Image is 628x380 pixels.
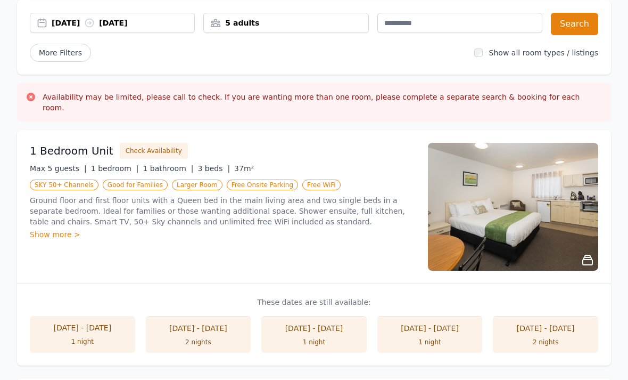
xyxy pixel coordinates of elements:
[551,13,598,36] button: Search
[30,165,87,173] span: Max 5 guests |
[30,144,113,159] h3: 1 Bedroom Unit
[272,338,356,347] div: 1 night
[52,18,194,29] div: [DATE] [DATE]
[30,44,91,62] span: More Filters
[503,324,588,334] div: [DATE] - [DATE]
[156,324,241,334] div: [DATE] - [DATE]
[234,165,254,173] span: 37m²
[489,49,598,58] label: Show all room types / listings
[43,92,602,114] h3: Availability may be limited, please call to check. If you are wanting more than one room, please ...
[172,180,222,191] span: Larger Room
[143,165,193,173] span: 1 bathroom |
[503,338,588,347] div: 2 nights
[30,230,415,240] div: Show more >
[103,180,168,191] span: Good for Families
[30,297,598,308] p: These dates are still available:
[91,165,139,173] span: 1 bedroom |
[120,143,188,159] button: Check Availability
[197,165,230,173] span: 3 beds |
[40,323,125,334] div: [DATE] - [DATE]
[30,180,98,191] span: SKY 50+ Channels
[388,324,472,334] div: [DATE] - [DATE]
[302,180,341,191] span: Free WiFi
[40,338,125,346] div: 1 night
[388,338,472,347] div: 1 night
[30,196,415,228] p: Ground floor and first floor units with a Queen bed in the main living area and two single beds i...
[156,338,241,347] div: 2 nights
[227,180,298,191] span: Free Onsite Parking
[272,324,356,334] div: [DATE] - [DATE]
[204,18,368,29] div: 5 adults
